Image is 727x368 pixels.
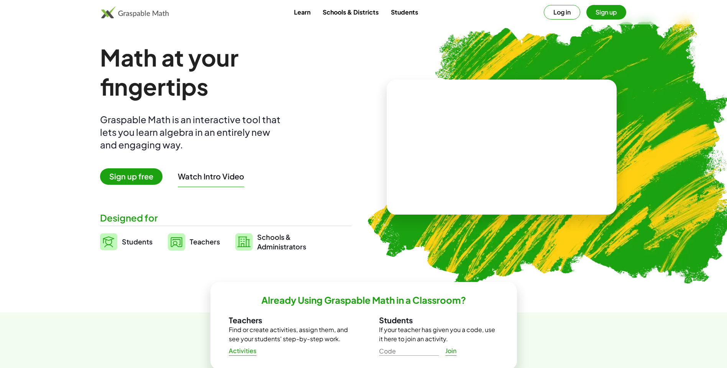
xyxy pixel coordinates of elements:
[178,171,244,181] button: Watch Intro Video
[261,294,466,306] h2: Already Using Graspable Math in a Classroom?
[379,325,499,344] p: If your teacher has given you a code, use it here to join an activity.
[586,5,626,20] button: Sign up
[100,212,351,224] div: Designed for
[168,233,185,251] img: svg%3e
[257,232,306,251] span: Schools & Administrators
[168,232,220,251] a: Teachers
[235,232,306,251] a: Schools &Administrators
[445,347,457,355] span: Join
[100,232,153,251] a: Students
[444,119,559,176] video: What is this? This is dynamic math notation. Dynamic math notation plays a central role in how Gr...
[235,233,253,251] img: svg%3e
[288,5,317,19] a: Learn
[229,315,348,325] h3: Teachers
[229,347,257,355] span: Activities
[379,315,499,325] h3: Students
[229,325,348,344] p: Find or create activities, assign them, and see your students' step-by-step work.
[223,344,263,358] a: Activities
[544,5,580,20] button: Log in
[190,237,220,246] span: Teachers
[385,5,424,19] a: Students
[439,344,463,358] a: Join
[122,237,153,246] span: Students
[317,5,385,19] a: Schools & Districts
[100,168,162,185] span: Sign up free
[100,113,284,151] div: Graspable Math is an interactive tool that lets you learn algebra in an entirely new and engaging...
[100,43,344,101] h1: Math at your fingertips
[100,233,117,250] img: svg%3e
